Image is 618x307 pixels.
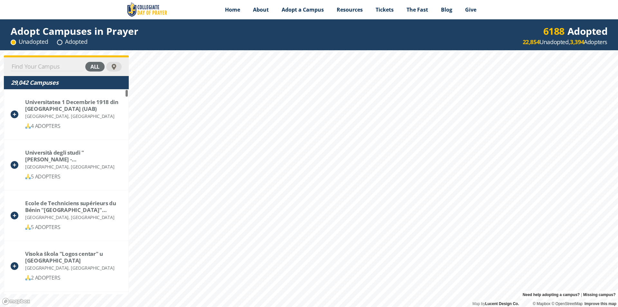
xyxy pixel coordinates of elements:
[2,298,30,305] a: Mapbox logo
[330,2,369,18] a: Resources
[11,79,122,87] div: 29,042 Campuses
[25,123,31,129] img: 🙏
[219,2,247,18] a: Home
[551,302,583,306] a: OpenStreetMap
[520,291,618,299] div: |
[275,2,330,18] a: Adopt a Campus
[25,173,122,181] div: 5 ADOPTERS
[253,6,269,13] span: About
[25,213,122,221] div: [GEOGRAPHIC_DATA], [GEOGRAPHIC_DATA]
[570,38,584,46] strong: 3,394
[25,200,122,213] div: Ecole de Techniciens supérieurs du Bénin "Université de La Grace" (ECO.TE.S Bénin)
[337,6,363,13] span: Resources
[11,38,48,46] div: Unadopted
[25,122,122,130] div: 4 ADOPTERS
[369,2,400,18] a: Tickets
[25,174,31,179] img: 🙏
[523,291,580,299] a: Need help adopting a campus?
[25,274,122,282] div: 2 ADOPTERS
[585,302,616,306] a: Improve this map
[435,2,459,18] a: Blog
[376,6,394,13] span: Tickets
[523,38,540,46] strong: 22,854
[441,6,452,13] span: Blog
[25,99,122,112] div: Universitatea 1 Decembrie 1918 din Alba Iulia (UAB)
[25,264,122,272] div: [GEOGRAPHIC_DATA], [GEOGRAPHIC_DATA]
[25,275,31,280] img: 🙏
[25,149,122,163] div: Università degli studi "Gabriele d'Annunzio" Chieti - Pescara (Ud'A)
[465,6,476,13] span: Give
[247,2,275,18] a: About
[523,38,607,46] div: Unadopted, Adopters
[543,27,608,35] div: Adopted
[485,302,519,306] a: Lucent Design Co.
[282,6,324,13] span: Adopt a Campus
[225,6,240,13] span: Home
[583,291,616,299] a: Missing campus?
[543,27,565,35] div: 6188
[533,302,550,306] a: Mapbox
[25,112,122,120] div: [GEOGRAPHIC_DATA], [GEOGRAPHIC_DATA]
[11,27,138,35] div: Adopt Campuses in Prayer
[470,301,521,307] div: Map by
[407,6,428,13] span: The Fast
[25,163,122,171] div: [GEOGRAPHIC_DATA], [GEOGRAPHIC_DATA]
[400,2,435,18] a: The Fast
[57,38,87,46] div: Adopted
[85,62,105,72] div: all
[25,250,122,264] div: Visoka škola "Logos centar" u Mostaru
[11,62,84,71] input: Find Your Campus
[459,2,483,18] a: Give
[25,223,122,231] div: 5 ADOPTERS
[25,225,31,230] img: 🙏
